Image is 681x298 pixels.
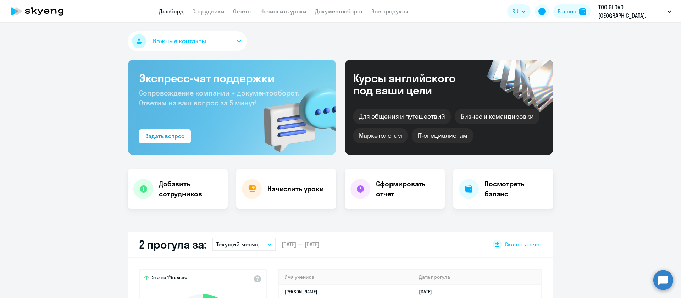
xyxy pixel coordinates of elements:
[267,184,324,194] h4: Начислить уроки
[353,128,408,143] div: Маркетологам
[216,240,259,249] p: Текущий месяц
[455,109,539,124] div: Бизнес и командировки
[279,270,413,285] th: Имя ученика
[315,8,363,15] a: Документооборот
[159,179,222,199] h4: Добавить сотрудников
[260,8,306,15] a: Начислить уроки
[419,288,438,295] a: [DATE]
[413,270,541,285] th: Дата прогула
[376,179,439,199] h4: Сформировать отчет
[507,4,531,18] button: RU
[284,288,317,295] a: [PERSON_NAME]
[139,129,191,143] button: Задать вопрос
[485,179,548,199] h4: Посмотреть баланс
[282,240,319,248] span: [DATE] — [DATE]
[353,109,451,124] div: Для общения и путешествий
[152,274,188,283] span: Это на 1% выше,
[153,37,206,46] span: Важные контакты
[371,8,408,15] a: Все продукты
[579,8,586,15] img: balance
[598,3,664,20] p: ТОО GLOVO [GEOGRAPHIC_DATA], [GEOGRAPHIC_DATA] - [GEOGRAPHIC_DATA] постоплата 2023
[505,240,542,248] span: Скачать отчет
[558,7,576,16] div: Баланс
[512,7,519,16] span: RU
[353,72,475,96] div: Курсы английского под ваши цели
[254,75,336,155] img: bg-img
[145,132,184,140] div: Задать вопрос
[233,8,252,15] a: Отчеты
[139,237,206,251] h2: 2 прогула за:
[212,238,276,251] button: Текущий месяц
[553,4,591,18] button: Балансbalance
[128,31,247,51] button: Важные контакты
[412,128,473,143] div: IT-специалистам
[139,71,325,85] h3: Экспресс-чат поддержки
[159,8,184,15] a: Дашборд
[139,88,299,107] span: Сопровождение компании + документооборот. Ответим на ваш вопрос за 5 минут!
[595,3,675,20] button: ТОО GLOVO [GEOGRAPHIC_DATA], [GEOGRAPHIC_DATA] - [GEOGRAPHIC_DATA] постоплата 2023
[192,8,225,15] a: Сотрудники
